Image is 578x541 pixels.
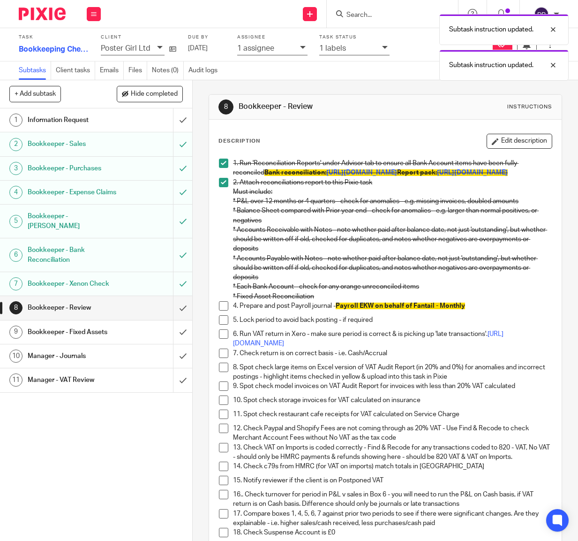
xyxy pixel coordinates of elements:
div: 8 [218,99,233,114]
div: 5 [9,215,23,228]
p: 11. Spot check restaurant cafe receipts for VAT calculated on Service Charge [233,410,552,419]
p: 10. Spot check storage invoices for VAT calculated on insurance [233,396,552,405]
p: 13. Check VAT on Imports is coded correctly - Find & Recode for any transactions coded to 820 - V... [233,443,552,462]
p: 16.. Check turnover for period in P&L v sales in Box 6 - you will need to run the P&L on Cash bas... [233,490,552,509]
p: 14. Check c79s from HMRC (for VAT on imports) match totals in [GEOGRAPHIC_DATA] [233,462,552,471]
p: * P&L over 12 months or 4 quarters - check for anomalies - e.g. missing invoices, doubled amounts [233,197,552,206]
span: Report pack: [397,169,437,176]
button: + Add subtask [9,86,61,102]
p: 15. Notify reviewer if the client is on Postponed VAT [233,476,552,485]
h1: Bookkeeper - Fixed Assets [28,325,119,339]
p: 17. Compare boxes 1, 4, 5, 6, 7 against prior two periods to see if there were significant change... [233,509,552,528]
h1: Bookkeeper - Sales [28,137,119,151]
p: 9. Spot check model invoices on VAT Audit Report for invoices with less than 20% VAT calculated [233,381,552,391]
p: Poster Girl Ltd [101,44,150,53]
a: Client tasks [56,61,95,80]
p: 6. Run VAT return in Xero - make sure period is correct & is picking up 'late transactions'. [233,329,552,349]
a: [URL][DOMAIN_NAME] [326,169,397,176]
div: 1 [9,114,23,127]
p: * Accounts Receivable with Notes - note whether paid after balance date, not just 'outstanding', ... [233,225,552,254]
a: [URL][DOMAIN_NAME] [437,169,508,176]
button: Hide completed [117,86,183,102]
p: Description [218,137,260,145]
p: 18. Check Suspense Account is £0 [233,528,552,537]
p: * Accounts Payable with Notes - note whether paid after balance date, not just 'outstanding', but... [233,254,552,282]
a: Subtasks [19,61,51,80]
button: Edit description [487,134,552,149]
h1: Bookkeeper - Purchases [28,161,119,175]
label: Task [19,34,89,40]
h1: Bookkeeper - Expense Claims [28,185,119,199]
div: 8 [9,301,23,314]
h1: Information Request [28,113,119,127]
p: 2. Attach reconciliations report to this Pixie task [233,178,552,187]
span: Bank reconciliation: [264,169,326,176]
span: Payroll EKW on behalf of Fantail - Monthly [336,303,465,309]
p: 5. Lock period to avoid back posting - if required [233,315,552,325]
h1: Bookkeeper - Review [28,301,119,315]
div: Instructions [507,103,552,111]
p: 12. Check Paypal and Shopify Fees are not coming through as 20% VAT - Use Find & Recode to check ... [233,424,552,443]
p: 4. Prepare and post Payroll journal - [233,301,552,311]
h1: Manager - Journals [28,349,119,363]
p: Subtask instruction updated. [449,61,533,70]
p: 1 assignee [237,44,274,53]
img: svg%3E [534,7,549,22]
a: Audit logs [188,61,222,80]
span: [DATE] [188,45,208,52]
a: Files [128,61,147,80]
a: Emails [100,61,124,80]
h1: Bookkeeper - Bank Reconciliation [28,243,119,267]
h1: Manager - VAT Review [28,373,119,387]
p: 7. Check return is on correct basis - i.e. Cash/Accrual [233,349,552,358]
label: Due by [188,34,225,40]
h1: Bookkeeper - Review [239,102,405,112]
div: 3 [9,162,23,175]
p: * Fixed Asset Reconciliation [233,292,552,301]
img: Pixie [19,8,66,20]
div: 7 [9,277,23,290]
p: 1. Run 'Reconciliation Reports' under Advisor tab to ensure all Bank Account items have been full... [233,159,552,178]
label: Client [101,34,176,40]
label: Assignee [237,34,308,40]
div: 2 [9,138,23,151]
div: 9 [9,326,23,339]
div: 11 [9,373,23,387]
p: 8. Spot check large items on Excel version of VAT Audit Report (in 20% and 0%) for anomalies and ... [233,363,552,382]
p: * Each Bank Account - check for any orange unreconciled items [233,282,552,291]
p: * Balance Sheet compared with Prior year end - check for anomalies - e.g. larger than normal posi... [233,206,552,225]
div: 4 [9,186,23,199]
div: 6 [9,249,23,262]
div: 10 [9,350,23,363]
span: Hide completed [131,91,178,98]
p: Must include: [233,187,552,197]
p: Subtask instruction updated. [449,25,533,34]
a: Notes (0) [152,61,184,80]
h1: Bookkeeper - [PERSON_NAME] [28,209,119,233]
h1: Bookkeeper - Xenon Check [28,277,119,291]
